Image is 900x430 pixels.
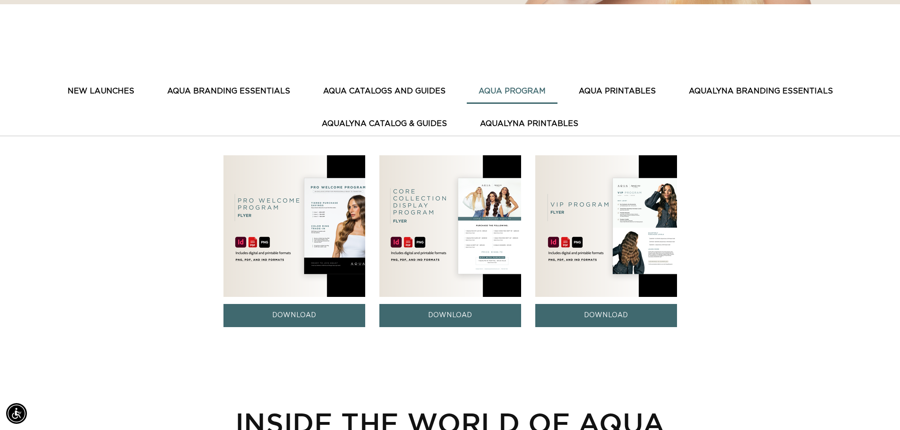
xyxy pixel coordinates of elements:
[535,304,677,327] a: DOWNLOAD
[56,80,146,103] button: New Launches
[468,112,590,135] button: AquaLyna Printables
[310,112,459,135] button: AquaLyna Catalog & Guides
[567,80,668,103] button: AQUA PRINTABLES
[223,304,365,327] a: DOWNLOAD
[379,304,521,327] a: DOWNLOAD
[6,403,27,424] div: Accessibility Menu
[155,80,302,103] button: AQUA BRANDING ESSENTIALS
[677,80,845,103] button: AquaLyna Branding Essentials
[311,80,457,103] button: AQUA CATALOGS AND GUIDES
[467,80,557,103] button: AQUA PROGRAM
